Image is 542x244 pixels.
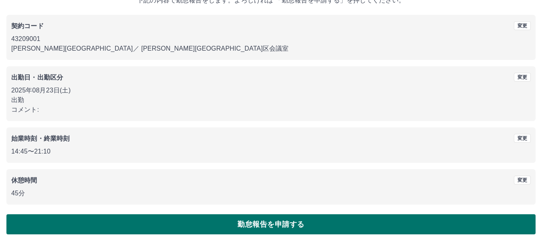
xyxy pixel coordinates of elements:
b: 出勤日・出勤区分 [11,74,63,81]
button: 変更 [514,21,531,30]
button: 変更 [514,176,531,185]
b: 休憩時間 [11,177,37,184]
p: 45分 [11,189,531,198]
p: [PERSON_NAME][GEOGRAPHIC_DATA] ／ [PERSON_NAME][GEOGRAPHIC_DATA]区会議室 [11,44,531,53]
p: 2025年08月23日(土) [11,86,531,95]
p: 出勤 [11,95,531,105]
b: 始業時刻・終業時刻 [11,135,70,142]
p: 43209001 [11,34,531,44]
p: コメント: [11,105,531,115]
button: 変更 [514,134,531,143]
b: 契約コード [11,23,44,29]
button: 変更 [514,73,531,82]
p: 14:45 〜 21:10 [11,147,531,156]
button: 勤怠報告を申請する [6,214,536,234]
